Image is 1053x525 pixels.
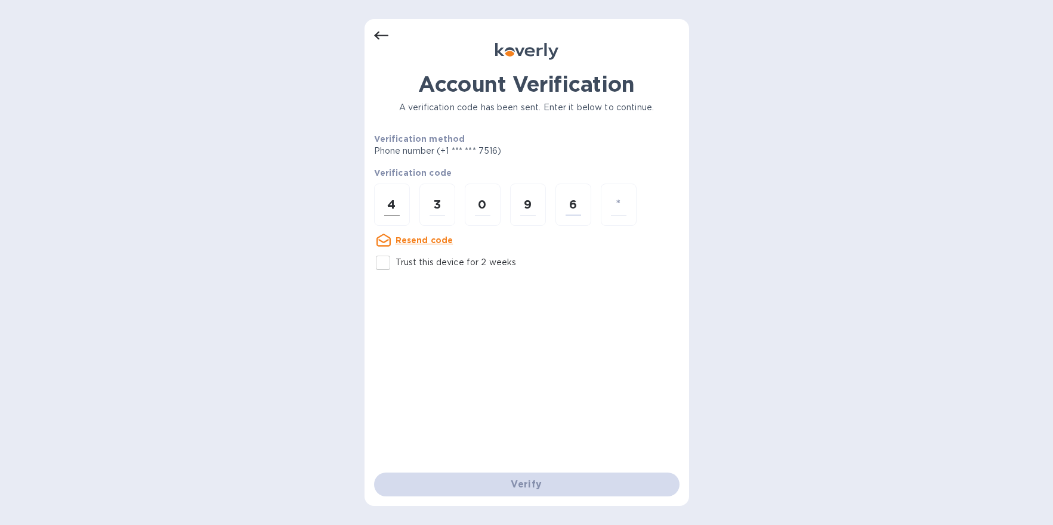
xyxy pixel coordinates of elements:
u: Resend code [396,235,453,245]
b: Verification method [374,134,465,144]
p: Phone number (+1 *** *** 7516) [374,145,593,157]
p: Trust this device for 2 weeks [396,256,517,269]
h1: Account Verification [374,72,680,97]
p: A verification code has been sent. Enter it below to continue. [374,101,680,114]
p: Verification code [374,167,680,179]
